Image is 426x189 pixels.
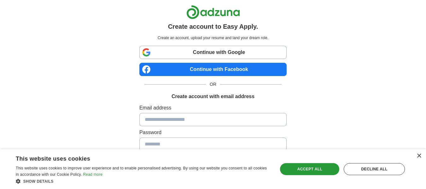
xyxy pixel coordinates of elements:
[141,35,285,41] p: Create an account, upload your resume and land your dream role.
[83,172,102,177] a: Read more, opens a new window
[172,93,254,100] h1: Create account with email address
[344,163,405,175] div: Decline all
[139,104,287,112] label: Email address
[280,163,339,175] div: Accept all
[16,178,270,184] div: Show details
[168,22,258,31] h1: Create account to Easy Apply.
[206,81,220,88] span: OR
[139,63,287,76] a: Continue with Facebook
[139,46,287,59] a: Continue with Google
[417,154,421,158] div: Close
[16,153,254,162] div: This website uses cookies
[23,179,54,184] span: Show details
[186,5,240,19] img: Adzuna logo
[139,129,287,136] label: Password
[16,166,267,177] span: This website uses cookies to improve user experience and to enable personalised advertising. By u...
